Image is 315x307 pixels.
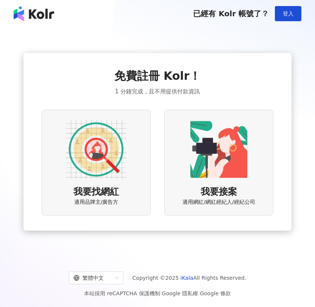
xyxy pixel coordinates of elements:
a: iKala [181,275,193,281]
span: 本站採用 reCAPTCHA 保護機制 [84,289,231,298]
span: 免費註冊 Kolr！ [114,68,201,84]
div: 繁體中文 [73,272,112,284]
img: logo [14,6,54,21]
span: | [160,290,162,296]
img: KOL identity option [189,119,249,180]
span: 適用網紅/網紅經紀人/經紀公司 [182,198,255,206]
a: Google 隱私權 [162,290,198,296]
span: 我要找網紅 [73,186,119,198]
span: 我要接案 [201,186,237,198]
span: Copyright © 2025 All Rights Reserved. [133,273,246,282]
img: AD identity option [66,119,126,180]
span: 已經有 Kolr 帳號了？ [193,9,269,18]
span: 登入 [283,11,293,17]
span: 適用品牌主/廣告方 [74,198,119,206]
span: 1 分鐘完成，且不用提供付款資訊 [115,87,200,96]
button: 登入 [275,6,301,21]
span: | [198,290,200,296]
a: Google 條款 [200,290,231,296]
